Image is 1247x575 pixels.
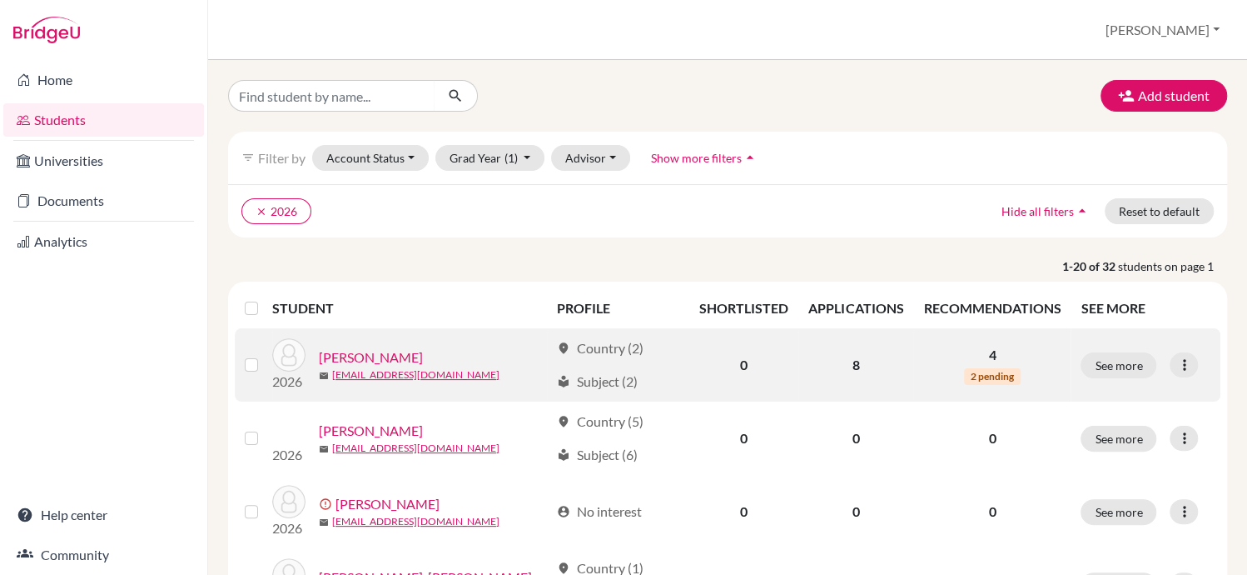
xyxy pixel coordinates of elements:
[557,448,570,462] span: local_library
[3,144,204,177] a: Universities
[1100,80,1227,112] button: Add student
[362,444,372,454] span: mail
[798,475,913,548] td: 0
[504,151,518,165] span: (1)
[689,402,798,475] td: 0
[272,518,306,538] p: 2026
[637,145,773,171] button: Show more filtersarrow_drop_up
[3,103,204,137] a: Students
[241,151,255,164] i: filter_list
[557,338,643,358] div: Country (2)
[557,415,570,428] span: location_on
[923,502,1061,522] p: 0
[3,225,204,258] a: Analytics
[335,494,440,514] a: [PERSON_NAME]
[272,288,547,328] th: STUDENT
[987,198,1105,224] button: Hide all filtersarrow_drop_up
[375,441,543,456] a: [EMAIL_ADDRESS][DOMAIN_NAME]
[557,562,570,575] span: location_on
[319,371,329,381] span: mail
[798,402,913,475] td: 0
[557,502,642,522] div: No interest
[332,367,499,382] a: [EMAIL_ADDRESS][DOMAIN_NAME]
[3,538,204,572] a: Community
[1081,352,1156,378] button: See more
[923,428,1061,448] p: 0
[1071,288,1220,328] th: SEE MORE
[557,342,570,355] span: location_on
[362,421,466,441] a: [PERSON_NAME]
[1074,202,1091,219] i: arrow_drop_up
[557,375,570,388] span: local_library
[689,475,798,548] td: 0
[3,498,204,532] a: Help center
[964,368,1021,385] span: 2 pending
[272,485,306,518] img: Fujikawa, Marika
[3,63,204,97] a: Home
[1098,14,1227,46] button: [PERSON_NAME]
[272,419,349,439] img: Ciari, Clara
[272,338,306,372] img: Brown, Kate
[1118,257,1227,275] span: students on page 1
[798,328,913,402] td: 8
[256,206,267,217] i: clear
[1081,426,1156,452] button: See more
[258,150,306,166] span: Filter by
[798,288,913,328] th: APPLICATIONS
[1062,257,1118,275] strong: 1-20 of 32
[319,497,335,511] span: error_outline
[272,439,349,459] p: 2026
[913,288,1071,328] th: RECOMMENDATIONS
[312,145,429,171] button: Account Status
[319,347,423,367] a: [PERSON_NAME]
[1081,499,1156,525] button: See more
[557,372,638,392] div: Subject (2)
[332,514,499,529] a: [EMAIL_ADDRESS][DOMAIN_NAME]
[557,505,570,518] span: account_circle
[228,80,435,112] input: Find student by name...
[1001,204,1074,218] span: Hide all filters
[923,345,1061,365] p: 4
[319,517,329,527] span: mail
[689,328,798,402] td: 0
[551,145,630,171] button: Advisor
[241,198,311,224] button: clear2026
[435,145,545,171] button: Grad Year(1)
[1105,198,1214,224] button: Reset to default
[3,184,204,217] a: Documents
[651,151,742,165] span: Show more filters
[557,412,643,432] div: Country (5)
[689,288,798,328] th: SHORTLISTED
[13,17,80,43] img: Bridge-U
[557,445,638,465] div: Subject (6)
[272,372,306,392] p: 2026
[547,288,689,328] th: PROFILE
[742,149,758,166] i: arrow_drop_up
